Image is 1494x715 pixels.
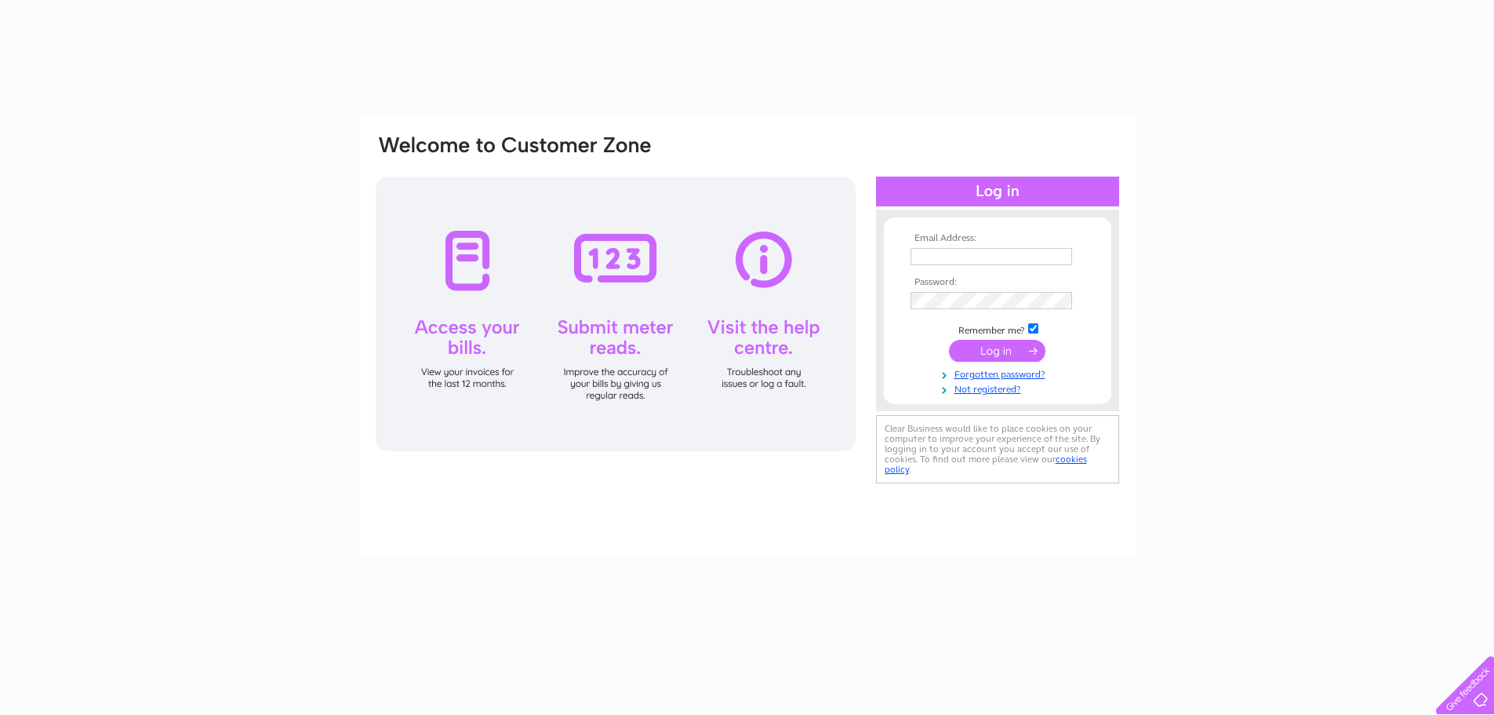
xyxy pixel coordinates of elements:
th: Password: [907,277,1089,288]
a: Forgotten password? [911,366,1089,381]
input: Submit [949,340,1045,362]
a: Not registered? [911,381,1089,396]
th: Email Address: [907,233,1089,244]
td: Remember me? [907,321,1089,337]
div: Clear Business would like to place cookies on your computer to improve your experience of the sit... [876,415,1119,483]
a: cookies policy [885,454,1087,475]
